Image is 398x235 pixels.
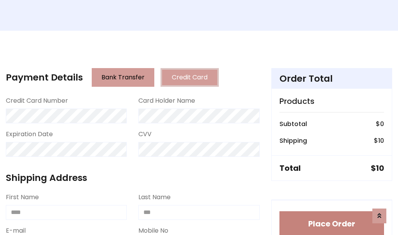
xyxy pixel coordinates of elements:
[279,137,307,144] h6: Shipping
[138,193,171,202] label: Last Name
[6,72,83,83] h4: Payment Details
[279,163,301,173] h5: Total
[6,130,53,139] label: Expiration Date
[92,68,154,87] button: Bank Transfer
[6,193,39,202] label: First Name
[378,136,384,145] span: 10
[6,172,260,183] h4: Shipping Address
[374,137,384,144] h6: $
[376,163,384,174] span: 10
[6,96,68,105] label: Credit Card Number
[371,163,384,173] h5: $
[161,68,219,87] button: Credit Card
[376,120,384,128] h6: $
[279,120,307,128] h6: Subtotal
[279,96,384,106] h5: Products
[138,96,195,105] label: Card Holder Name
[380,119,384,128] span: 0
[138,130,152,139] label: CVV
[279,73,384,84] h4: Order Total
